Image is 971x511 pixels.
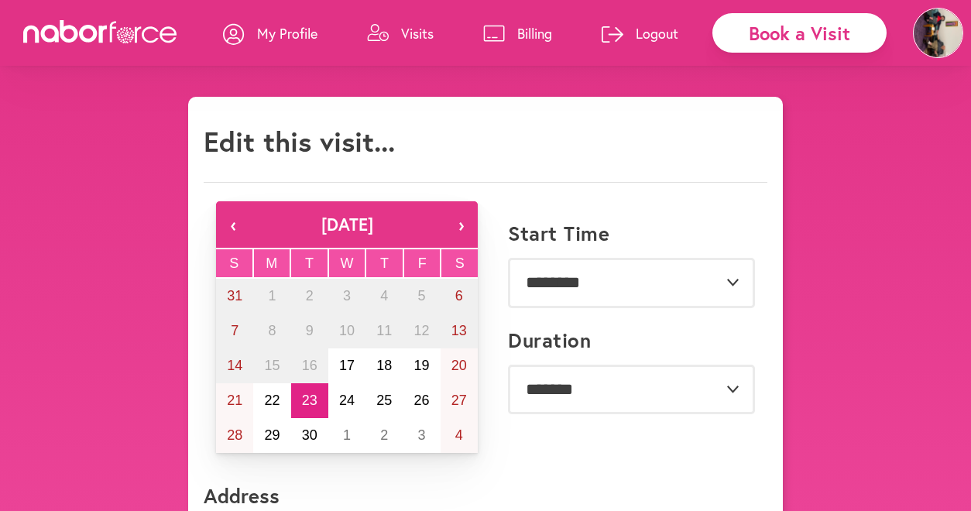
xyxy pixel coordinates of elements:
abbr: October 2, 2025 [380,427,388,443]
p: My Profile [257,24,317,43]
abbr: September 16, 2025 [302,358,317,373]
abbr: September 19, 2025 [414,358,430,373]
button: September 11, 2025 [365,314,403,348]
button: September 21, 2025 [216,383,253,418]
button: September 23, 2025 [291,383,328,418]
abbr: Friday [418,256,427,271]
abbr: September 13, 2025 [451,323,467,338]
abbr: September 26, 2025 [414,393,430,408]
button: October 4, 2025 [441,418,478,453]
abbr: Tuesday [305,256,314,271]
button: September 28, 2025 [216,418,253,453]
button: October 2, 2025 [365,418,403,453]
button: September 6, 2025 [441,279,478,314]
button: ‹ [216,201,250,248]
abbr: September 20, 2025 [451,358,467,373]
button: September 2, 2025 [291,279,328,314]
abbr: September 11, 2025 [376,323,392,338]
button: September 30, 2025 [291,418,328,453]
button: October 1, 2025 [328,418,365,453]
abbr: September 7, 2025 [231,323,238,338]
abbr: September 25, 2025 [376,393,392,408]
abbr: October 1, 2025 [343,427,351,443]
button: [DATE] [250,201,444,248]
button: September 8, 2025 [253,314,290,348]
abbr: September 18, 2025 [376,358,392,373]
button: September 26, 2025 [403,383,440,418]
abbr: September 1, 2025 [268,288,276,304]
abbr: August 31, 2025 [227,288,242,304]
abbr: September 3, 2025 [343,288,351,304]
a: My Profile [223,10,317,57]
button: September 4, 2025 [365,279,403,314]
a: Logout [602,10,678,57]
button: September 13, 2025 [441,314,478,348]
abbr: September 15, 2025 [264,358,280,373]
button: September 10, 2025 [328,314,365,348]
abbr: September 8, 2025 [268,323,276,338]
button: September 25, 2025 [365,383,403,418]
abbr: Monday [266,256,277,271]
button: September 17, 2025 [328,348,365,383]
abbr: September 24, 2025 [339,393,355,408]
abbr: Saturday [455,256,465,271]
div: Book a Visit [712,13,887,53]
label: Start Time [508,221,609,245]
p: Billing [517,24,552,43]
button: September 29, 2025 [253,418,290,453]
abbr: Wednesday [341,256,354,271]
button: September 16, 2025 [291,348,328,383]
button: September 24, 2025 [328,383,365,418]
button: September 20, 2025 [441,348,478,383]
abbr: September 23, 2025 [302,393,317,408]
button: › [444,201,478,248]
abbr: September 27, 2025 [451,393,467,408]
button: September 12, 2025 [403,314,440,348]
abbr: September 29, 2025 [264,427,280,443]
abbr: September 14, 2025 [227,358,242,373]
abbr: September 22, 2025 [264,393,280,408]
abbr: September 28, 2025 [227,427,242,443]
abbr: September 10, 2025 [339,323,355,338]
abbr: September 21, 2025 [227,393,242,408]
abbr: September 9, 2025 [306,323,314,338]
abbr: September 4, 2025 [380,288,388,304]
a: Billing [483,10,552,57]
button: August 31, 2025 [216,279,253,314]
img: JFC4TAXT6ygFT9yAV20A [913,8,963,58]
abbr: September 17, 2025 [339,358,355,373]
abbr: September 30, 2025 [302,427,317,443]
abbr: September 5, 2025 [418,288,426,304]
abbr: September 12, 2025 [414,323,430,338]
button: September 14, 2025 [216,348,253,383]
h1: Edit this visit... [204,125,395,158]
abbr: Sunday [229,256,238,271]
abbr: September 2, 2025 [306,288,314,304]
button: September 15, 2025 [253,348,290,383]
button: September 27, 2025 [441,383,478,418]
label: Duration [508,328,591,352]
button: September 5, 2025 [403,279,440,314]
button: October 3, 2025 [403,418,440,453]
button: September 19, 2025 [403,348,440,383]
abbr: September 6, 2025 [455,288,463,304]
p: Logout [636,24,678,43]
button: September 1, 2025 [253,279,290,314]
button: September 3, 2025 [328,279,365,314]
p: Visits [401,24,434,43]
a: Visits [367,10,434,57]
abbr: October 3, 2025 [418,427,426,443]
button: September 18, 2025 [365,348,403,383]
abbr: October 4, 2025 [455,427,463,443]
button: September 7, 2025 [216,314,253,348]
abbr: Thursday [380,256,389,271]
button: September 9, 2025 [291,314,328,348]
button: September 22, 2025 [253,383,290,418]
